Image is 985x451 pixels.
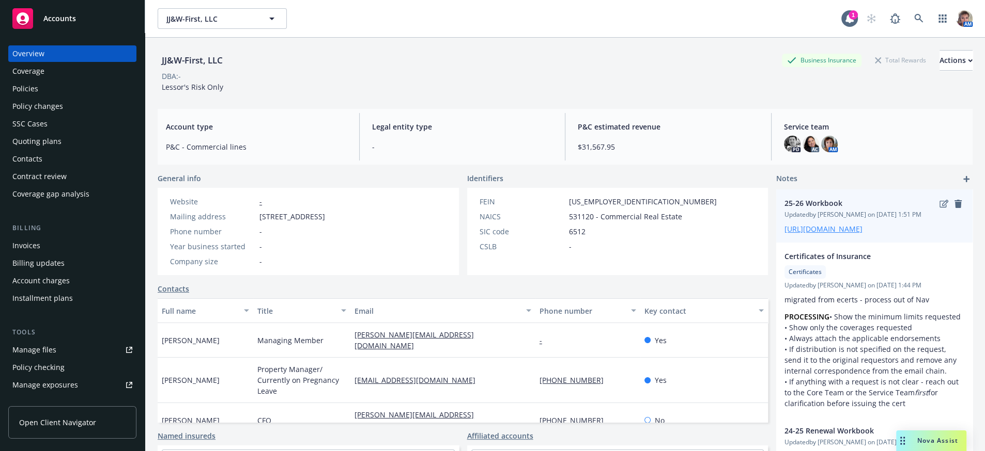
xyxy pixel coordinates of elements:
[43,14,76,23] span: Accounts
[253,298,350,323] button: Title
[540,415,612,425] a: [PHONE_NUMBER]
[12,63,44,79] div: Coverage
[940,50,973,71] button: Actions
[12,116,48,132] div: SSC Cases
[8,80,136,97] a: Policies
[917,436,958,445] span: Nova Assist
[166,13,256,24] span: JJ&W-First, LLC
[821,136,838,152] img: photo
[803,136,819,152] img: photo
[784,136,801,152] img: photo
[578,121,759,132] span: P&C estimated revenue
[480,196,565,207] div: FEIN
[12,168,67,185] div: Contract review
[158,54,227,67] div: JJ&W-First, LLC
[8,223,136,233] div: Billing
[259,197,262,206] a: -
[569,196,717,207] span: [US_EMPLOYER_IDENTIFICATION_NUMBER]
[259,256,262,267] span: -
[170,196,255,207] div: Website
[960,173,973,185] a: add
[784,121,965,132] span: Service team
[784,311,964,409] p: • Show the minimum limits requested • Show only the coverages requested • Always attach the appli...
[640,298,768,323] button: Key contact
[849,8,858,17] div: 1
[569,211,682,222] span: 531120 - Commercial Real Estate
[784,251,937,262] span: Certificates of Insurance
[8,255,136,271] a: Billing updates
[784,425,937,436] span: 24-25 Renewal Workbook
[784,438,964,447] span: Updated by [PERSON_NAME] on [DATE] 12:23 PM
[12,255,65,271] div: Billing updates
[896,430,909,451] div: Drag to move
[170,226,255,237] div: Phone number
[8,98,136,115] a: Policy changes
[784,294,964,305] p: migrated from ecerts - process out of Nav
[535,298,641,323] button: Phone number
[909,8,929,29] a: Search
[540,335,550,345] a: -
[158,283,189,294] a: Contacts
[12,98,63,115] div: Policy changes
[259,226,262,237] span: -
[12,272,70,289] div: Account charges
[259,241,262,252] span: -
[12,151,42,167] div: Contacts
[12,290,73,307] div: Installment plans
[8,394,136,411] a: Manage certificates
[158,430,216,441] a: Named insureds
[932,8,953,29] a: Switch app
[355,410,474,430] a: [PERSON_NAME][EMAIL_ADDRESS][DOMAIN_NAME]
[162,82,223,92] span: Lessor's Risk Only
[355,330,474,350] a: [PERSON_NAME][EMAIL_ADDRESS][DOMAIN_NAME]
[8,290,136,307] a: Installment plans
[480,226,565,237] div: SIC code
[257,335,324,346] span: Managing Member
[956,10,973,27] img: photo
[8,342,136,358] a: Manage files
[162,71,181,82] div: DBA: -
[257,305,335,316] div: Title
[915,388,928,397] em: first
[8,63,136,79] a: Coverage
[19,417,96,428] span: Open Client Navigator
[8,359,136,376] a: Policy checking
[8,377,136,393] span: Manage exposures
[162,305,238,316] div: Full name
[937,198,950,210] a: edit
[158,298,253,323] button: Full name
[158,8,287,29] button: JJ&W-First, LLC
[8,151,136,167] a: Contacts
[784,312,829,321] strong: PROCESSING
[8,272,136,289] a: Account charges
[569,241,572,252] span: -
[782,54,861,67] div: Business Insurance
[162,335,220,346] span: [PERSON_NAME]
[355,305,520,316] div: Email
[12,186,89,202] div: Coverage gap analysis
[257,364,346,396] span: Property Manager/ Currently on Pregnancy Leave
[885,8,905,29] a: Report a Bug
[372,121,553,132] span: Legal entity type
[12,80,38,97] div: Policies
[162,375,220,385] span: [PERSON_NAME]
[12,394,80,411] div: Manage certificates
[540,375,612,385] a: [PHONE_NUMBER]
[170,241,255,252] div: Year business started
[170,211,255,222] div: Mailing address
[8,168,136,185] a: Contract review
[655,375,667,385] span: Yes
[940,51,973,70] div: Actions
[8,237,136,254] a: Invoices
[8,186,136,202] a: Coverage gap analysis
[12,133,61,150] div: Quoting plans
[372,141,553,152] span: -
[12,377,78,393] div: Manage exposures
[896,430,966,451] button: Nova Assist
[784,210,964,219] span: Updated by [PERSON_NAME] on [DATE] 1:51 PM
[12,359,65,376] div: Policy checking
[540,305,625,316] div: Phone number
[170,256,255,267] div: Company size
[861,8,882,29] a: Start snowing
[162,415,220,426] span: [PERSON_NAME]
